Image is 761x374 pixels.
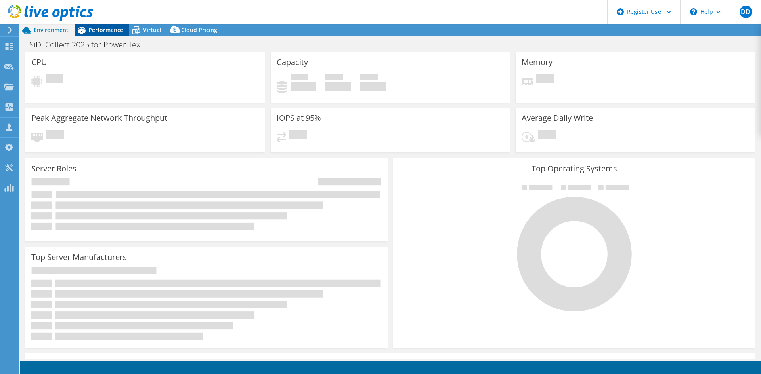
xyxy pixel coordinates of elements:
[399,164,750,173] h3: Top Operating Systems
[277,58,308,66] h3: Capacity
[522,58,553,66] h3: Memory
[31,114,167,122] h3: Peak Aggregate Network Throughput
[46,74,63,85] span: Pending
[181,26,217,34] span: Cloud Pricing
[536,74,554,85] span: Pending
[325,74,343,82] span: Free
[740,6,752,18] span: DD
[325,82,351,91] h4: 0 GiB
[277,114,321,122] h3: IOPS at 95%
[522,114,593,122] h3: Average Daily Write
[88,26,123,34] span: Performance
[31,253,127,262] h3: Top Server Manufacturers
[31,58,47,66] h3: CPU
[26,40,153,49] h1: SiDi Collect 2025 for PowerFlex
[690,8,697,15] svg: \n
[360,82,386,91] h4: 0 GiB
[291,74,308,82] span: Used
[289,130,307,141] span: Pending
[34,26,69,34] span: Environment
[46,130,64,141] span: Pending
[143,26,161,34] span: Virtual
[360,74,378,82] span: Total
[31,164,76,173] h3: Server Roles
[538,130,556,141] span: Pending
[291,82,316,91] h4: 0 GiB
